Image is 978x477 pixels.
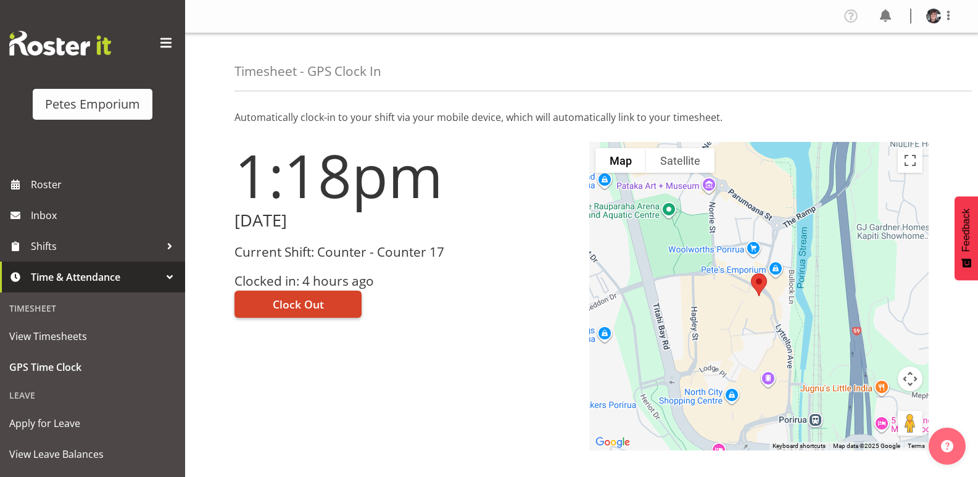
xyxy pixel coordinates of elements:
[592,434,633,450] a: Open this area in Google Maps (opens a new window)
[941,440,953,452] img: help-xxl-2.png
[3,439,182,470] a: View Leave Balances
[3,383,182,408] div: Leave
[955,196,978,280] button: Feedback - Show survey
[9,327,176,346] span: View Timesheets
[31,206,179,225] span: Inbox
[31,175,179,194] span: Roster
[234,110,929,125] p: Automatically clock-in to your shift via your mobile device, which will automatically link to you...
[592,434,633,450] img: Google
[9,358,176,376] span: GPS Time Clock
[9,31,111,56] img: Rosterit website logo
[273,296,324,312] span: Clock Out
[3,321,182,352] a: View Timesheets
[961,209,972,252] span: Feedback
[898,367,922,391] button: Map camera controls
[234,245,574,259] h3: Current Shift: Counter - Counter 17
[646,148,715,173] button: Show satellite imagery
[908,442,925,449] a: Terms (opens in new tab)
[773,442,826,450] button: Keyboard shortcuts
[31,268,160,286] span: Time & Attendance
[898,411,922,436] button: Drag Pegman onto the map to open Street View
[926,9,941,23] img: michelle-whaleb4506e5af45ffd00a26cc2b6420a9100.png
[595,148,646,173] button: Show street map
[234,291,362,318] button: Clock Out
[833,442,900,449] span: Map data ©2025 Google
[234,64,381,78] h4: Timesheet - GPS Clock In
[3,408,182,439] a: Apply for Leave
[234,211,574,230] h2: [DATE]
[31,237,160,255] span: Shifts
[234,274,574,288] h3: Clocked in: 4 hours ago
[45,95,140,114] div: Petes Emporium
[3,352,182,383] a: GPS Time Clock
[9,445,176,463] span: View Leave Balances
[234,142,574,209] h1: 1:18pm
[3,296,182,321] div: Timesheet
[898,148,922,173] button: Toggle fullscreen view
[9,414,176,433] span: Apply for Leave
